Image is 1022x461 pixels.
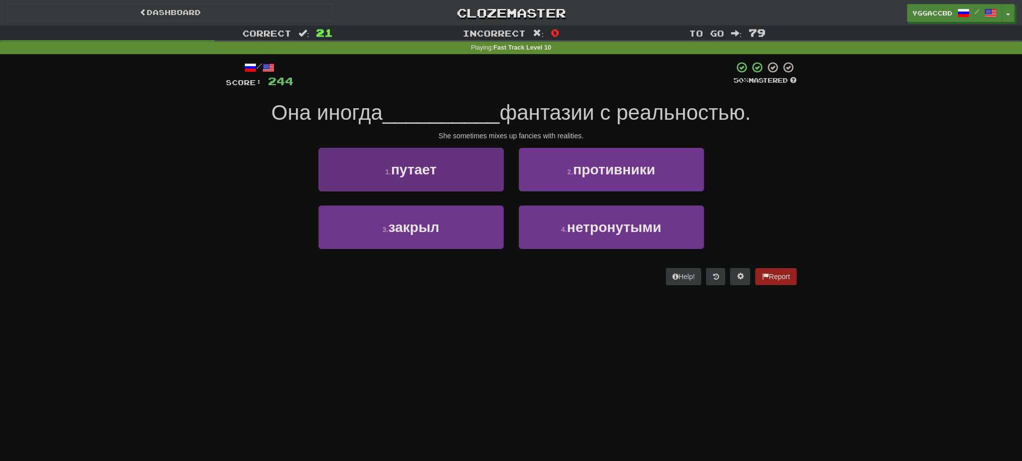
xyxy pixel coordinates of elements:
span: Incorrect [463,28,526,38]
span: To go [689,28,724,38]
div: / [226,61,293,74]
span: закрыл [388,219,439,235]
button: 1.путает [318,148,504,191]
button: 4.нетронутыми [519,205,704,249]
span: нетронутыми [567,219,661,235]
span: : [533,29,544,38]
span: 21 [316,27,333,39]
div: She sometimes mixes up fancies with realities. [226,131,797,141]
a: Clozemaster [348,4,673,22]
div: Mastered [734,76,797,85]
span: 244 [268,75,293,87]
small: 3 . [383,225,389,234]
button: 3.закрыл [318,205,504,249]
a: Dashboard [8,4,333,21]
span: 0 [551,27,559,39]
button: Help! [666,268,702,285]
span: фантазии с реальностью. [500,101,751,124]
button: Round history (alt+y) [706,268,725,285]
button: 2.противники [519,148,704,191]
span: : [731,29,742,38]
span: Она иногда [271,101,383,124]
span: противники [573,162,655,177]
small: 1 . [385,168,391,176]
a: yggaccBD / [907,4,1002,22]
span: / [974,8,979,15]
span: Correct [242,28,291,38]
small: 4 . [561,225,567,234]
button: Report [755,268,796,285]
span: yggaccBD [912,9,952,18]
span: Score: [226,78,262,87]
span: 50 % [734,76,749,84]
small: 2 . [567,168,573,176]
strong: Fast Track Level 10 [493,44,551,51]
span: : [298,29,309,38]
span: 79 [749,27,766,39]
span: путает [391,162,437,177]
span: __________ [383,101,500,124]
